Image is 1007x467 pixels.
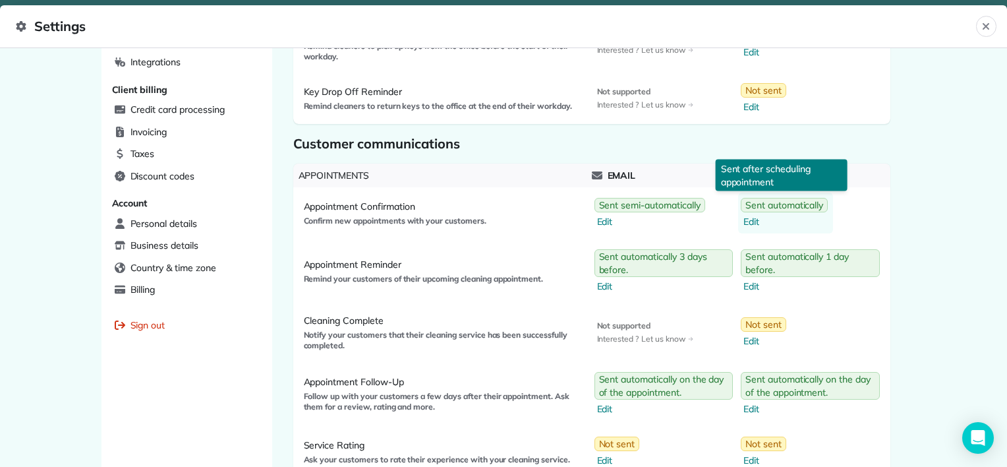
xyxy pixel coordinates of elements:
span: Interested ? [597,100,639,110]
span: Not sent [599,437,635,451]
span: Country & time zone [130,261,216,274]
span: Business details [130,239,198,252]
p: Sent after scheduling appointment [716,160,848,191]
span: Taxes [130,147,155,160]
a: Sent automaticallyEdit [738,193,833,233]
span: Remind your customers of their upcoming cleaning appointment. [304,274,581,284]
span: Integrations [130,55,181,69]
span: Not sent [745,437,782,451]
span: Service Rating [304,439,581,452]
span: Edit [597,402,734,416]
span: Cleaning Complete [304,314,581,327]
span: Edit [743,215,828,228]
span: Not sent [745,318,782,331]
a: Integrations [109,53,264,73]
span: Sent automatically [745,199,823,212]
span: Interested ? [597,45,639,55]
a: Credit card processing [109,100,264,120]
span: Not supported [597,321,693,331]
a: Sent semi-automaticallyEdit [592,193,710,233]
a: Not supportedInterested ?Let us know [592,315,699,350]
span: Edit [597,454,640,467]
span: Notify your customers that their cleaning service has been successfully completed. [304,330,581,351]
span: Let us know [641,100,693,110]
span: Sent automatically on the day of the appointment. [599,373,729,399]
a: Personal details [109,214,264,234]
span: Not sent [745,84,782,97]
span: Account [112,197,148,209]
span: Customer communications [293,135,890,153]
a: Taxes [109,144,264,164]
a: Business details [109,236,264,256]
span: Edit [743,100,786,113]
span: Ask your customers to rate their experience with your cleaning service. [304,454,581,465]
a: Sent automatically on the day of the appointment.Edit [592,367,739,421]
a: Sign out [109,316,264,336]
a: Discount codes [109,167,264,187]
span: Remind cleaners to return keys to the office at the end of their workday. [304,101,581,111]
span: Appointment Confirmation [304,200,581,213]
span: Edit [743,454,786,467]
a: Sent automatically on the day of the appointment.Edit [738,367,885,421]
button: Close [976,16,996,37]
span: Interested ? [597,334,639,344]
a: Sent automatically 3 days before.Edit [592,244,739,298]
span: Key Drop Off Reminder [304,85,581,98]
span: Edit [743,46,786,59]
span: Settings [16,16,976,37]
a: Not sentEdit [738,312,791,353]
span: Sent automatically 3 days before. [599,250,729,276]
span: Sent automatically on the day of the appointment. [745,373,875,399]
span: Invoicing [130,125,167,139]
span: Appointment Reminder [304,258,581,271]
div: Open Intercom Messenger [962,422,994,454]
a: Country & time zone [109,259,264,278]
span: Edit [597,280,734,293]
span: Confirm new appointments with your customers. [304,216,581,226]
span: Client billing [112,84,167,96]
span: Discount codes [130,170,194,183]
span: Edit [743,280,880,293]
span: Not supported [597,86,693,97]
span: Remind cleaners to pick up keys from the office before the start of their workday. [304,41,581,62]
a: Not sentEdit [738,78,791,119]
span: Follow up with your customers a few days after their appointment. Ask them for a review, rating a... [304,391,581,412]
span: Email [608,169,636,182]
span: Appointments [299,169,446,182]
span: Sign out [130,319,165,332]
span: Appointment Follow-Up [304,375,581,389]
span: Edit [597,215,705,228]
span: Let us know [641,334,693,344]
span: Billing [130,283,156,296]
a: Not supportedInterested ?Let us know [592,81,699,115]
span: Sent automatically 1 day before. [745,250,875,276]
span: Credit card processing [130,103,225,116]
a: Invoicing [109,123,264,142]
a: Sent automatically 1 day before.Edit [738,244,885,298]
span: Edit [743,334,786,348]
span: Sent semi-automatically [599,199,701,212]
span: Personal details [130,217,197,230]
span: Let us know [641,45,693,55]
span: Edit [743,402,880,416]
a: Billing [109,280,264,300]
